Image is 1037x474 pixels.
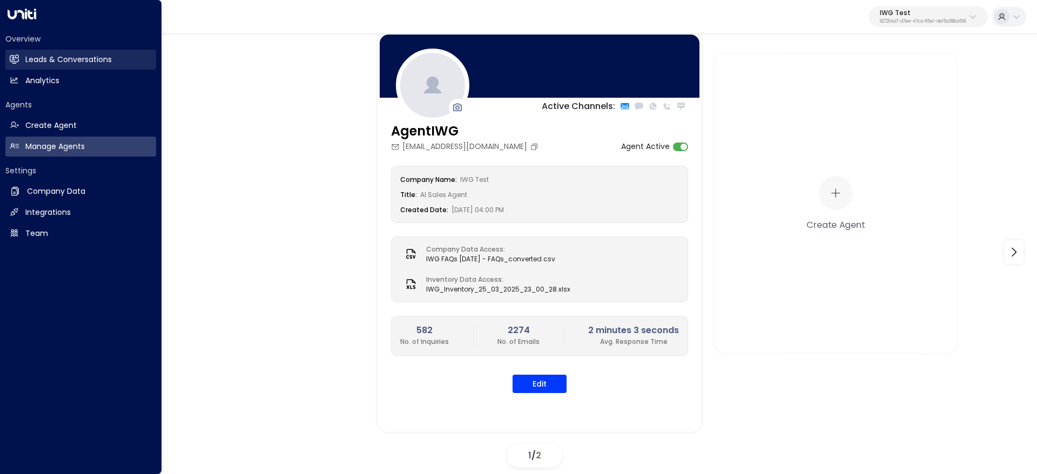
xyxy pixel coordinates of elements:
[5,99,156,110] h2: Agents
[508,444,562,468] div: /
[25,228,48,239] h2: Team
[880,19,966,24] p: 927204a7-d7ee-47ca-85e1-def5a58ba506
[880,10,966,16] p: IWG Test
[513,375,567,393] button: Edit
[400,337,449,347] p: No. of Inquiries
[5,137,156,157] a: Manage Agents
[588,337,679,347] p: Avg. Response Time
[391,141,541,152] div: [EMAIL_ADDRESS][DOMAIN_NAME]
[528,449,531,462] span: 1
[25,54,112,65] h2: Leads & Conversations
[426,275,565,285] label: Inventory Data Access:
[5,33,156,44] h2: Overview
[497,337,540,347] p: No. of Emails
[25,75,59,86] h2: Analytics
[25,207,71,218] h2: Integrations
[426,285,570,294] span: IWG_Inventory_25_03_2025_23_00_28.xlsx
[27,186,85,197] h2: Company Data
[5,224,156,243] a: Team
[400,175,457,184] label: Company Name:
[5,202,156,222] a: Integrations
[420,190,467,199] span: AI Sales Agent
[530,143,541,151] button: Copy
[25,120,77,131] h2: Create Agent
[5,181,156,201] a: Company Data
[869,6,988,27] button: IWG Test927204a7-d7ee-47ca-85e1-def5a58ba506
[400,324,449,337] h2: 582
[806,218,865,231] div: Create Agent
[5,50,156,70] a: Leads & Conversations
[588,324,679,337] h2: 2 minutes 3 seconds
[25,141,85,152] h2: Manage Agents
[542,100,615,113] p: Active Channels:
[426,254,555,264] span: IWG FAQs [DATE] - FAQs_converted.csv
[621,141,670,152] label: Agent Active
[5,165,156,176] h2: Settings
[452,205,504,214] span: [DATE] 04:00 PM
[426,245,550,254] label: Company Data Access:
[5,116,156,136] a: Create Agent
[391,121,541,141] h3: AgentIWG
[400,190,417,199] label: Title:
[460,175,489,184] span: IWG Test
[536,449,541,462] span: 2
[497,324,540,337] h2: 2274
[400,205,448,214] label: Created Date:
[5,71,156,91] a: Analytics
